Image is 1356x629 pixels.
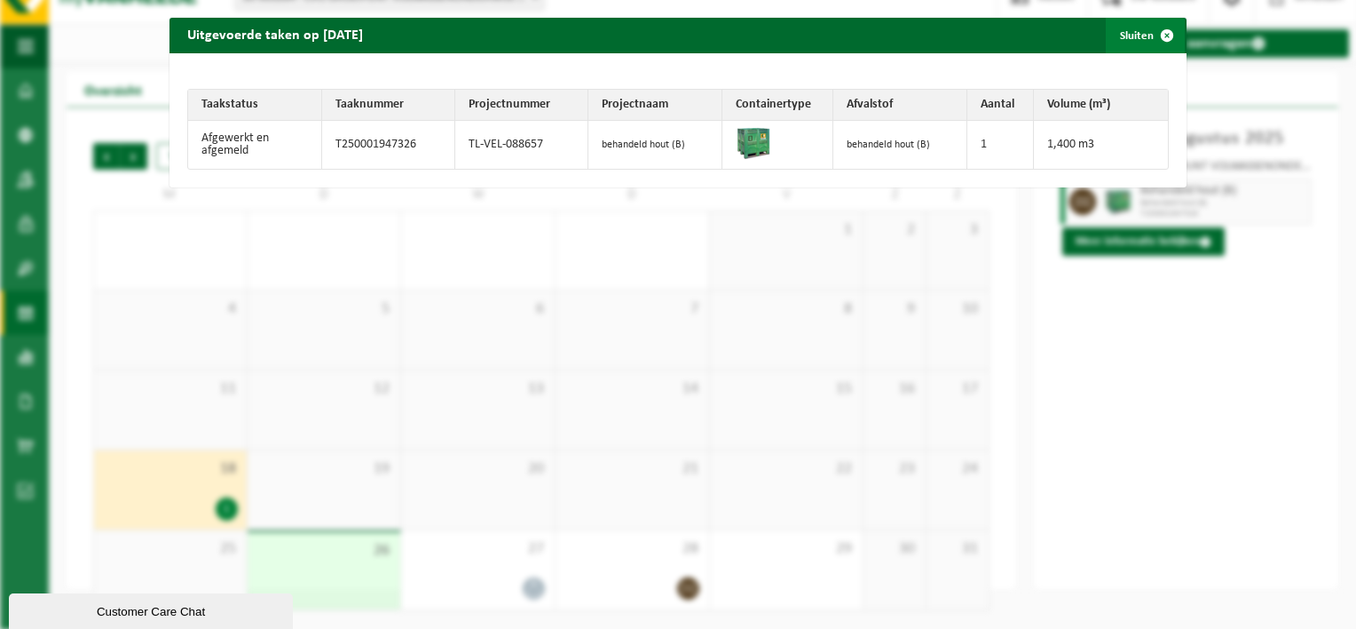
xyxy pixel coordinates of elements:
[1034,90,1168,121] th: Volume (m³)
[455,90,588,121] th: Projectnummer
[833,121,967,169] td: behandeld hout (B)
[588,121,722,169] td: behandeld hout (B)
[1106,18,1185,53] button: Sluiten
[188,90,322,121] th: Taakstatus
[588,90,722,121] th: Projectnaam
[833,90,967,121] th: Afvalstof
[1034,121,1168,169] td: 1,400 m3
[967,90,1034,121] th: Aantal
[9,590,296,629] iframe: chat widget
[188,121,322,169] td: Afgewerkt en afgemeld
[322,90,455,121] th: Taaknummer
[169,18,381,52] h2: Uitgevoerde taken op [DATE]
[722,90,833,121] th: Containertype
[455,121,588,169] td: TL-VEL-088657
[736,125,771,161] img: PB-HB-1400-HPE-GN-01
[322,121,455,169] td: T250001947326
[967,121,1034,169] td: 1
